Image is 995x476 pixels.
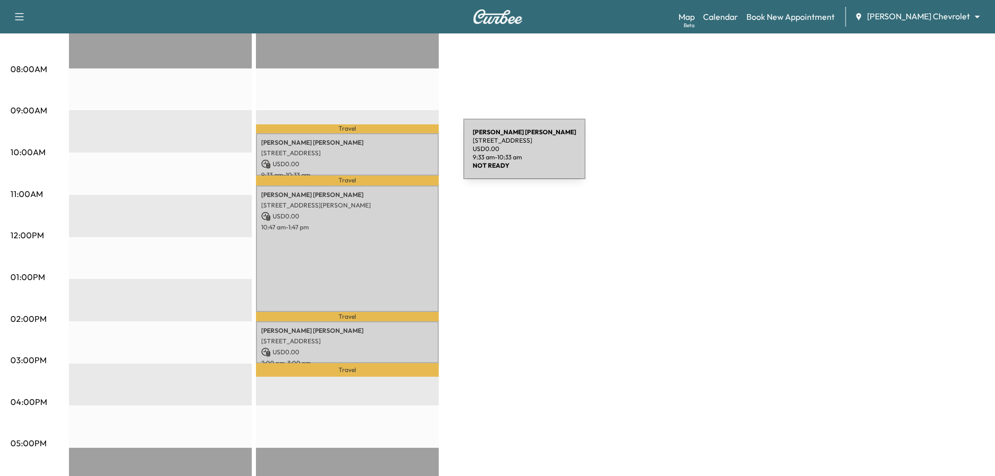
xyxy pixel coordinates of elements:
p: [STREET_ADDRESS] [261,149,434,157]
p: 01:00PM [10,271,45,283]
p: Travel [256,176,439,185]
p: [PERSON_NAME] [PERSON_NAME] [261,327,434,335]
p: 9:33 am - 10:33 am [261,171,434,179]
p: [PERSON_NAME] [PERSON_NAME] [261,138,434,147]
span: [PERSON_NAME] Chevrolet [867,10,970,22]
p: 08:00AM [10,63,47,75]
p: Travel [256,312,439,321]
a: Calendar [703,10,738,23]
a: MapBeta [678,10,695,23]
p: USD 0.00 [261,347,434,357]
p: Travel [256,124,439,133]
p: 04:00PM [10,396,47,408]
p: USD 0.00 [261,212,434,221]
p: 09:00AM [10,104,47,117]
p: USD 0.00 [261,159,434,169]
p: 10:47 am - 1:47 pm [261,223,434,231]
p: [PERSON_NAME] [PERSON_NAME] [261,191,434,199]
p: 03:00PM [10,354,46,366]
p: 02:00PM [10,312,46,325]
div: Beta [684,21,695,29]
img: Curbee Logo [473,9,523,24]
p: 05:00PM [10,437,46,449]
p: Travel [256,363,439,377]
p: 12:00PM [10,229,44,241]
a: Book New Appointment [746,10,835,23]
p: 10:00AM [10,146,45,158]
p: [STREET_ADDRESS][PERSON_NAME] [261,201,434,210]
p: 11:00AM [10,188,43,200]
p: 2:00 pm - 3:00 pm [261,359,434,367]
p: [STREET_ADDRESS] [261,337,434,345]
